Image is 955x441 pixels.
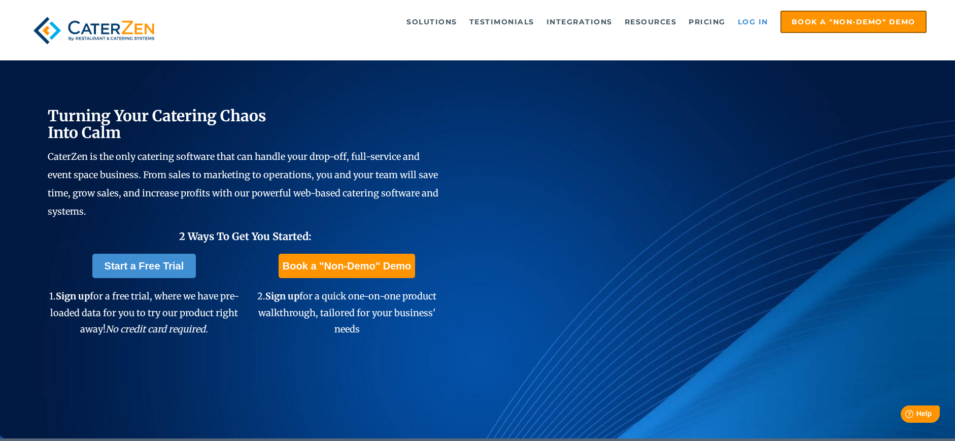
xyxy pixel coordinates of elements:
a: Integrations [541,12,618,32]
span: Turning Your Catering Chaos Into Calm [48,106,266,142]
a: Testimonials [464,12,539,32]
a: Start a Free Trial [92,254,196,278]
a: Log in [733,12,773,32]
span: 2. for a quick one-on-one product walkthrough, tailored for your business' needs [257,290,436,335]
a: Book a "Non-Demo" Demo [780,11,927,33]
img: caterzen [28,11,159,50]
div: Navigation Menu [182,11,927,33]
span: Sign up [56,290,90,302]
span: CaterZen is the only catering software that can handle your drop-off, full-service and event spac... [48,151,438,217]
em: No credit card required. [106,323,208,335]
a: Book a "Non-Demo" Demo [279,254,415,278]
span: 2 Ways To Get You Started: [179,230,312,243]
a: Solutions [401,12,462,32]
a: Pricing [684,12,731,32]
span: 1. for a free trial, where we have pre-loaded data for you to try our product right away! [49,290,239,335]
span: Sign up [265,290,299,302]
iframe: Help widget launcher [865,401,944,430]
a: Resources [620,12,682,32]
